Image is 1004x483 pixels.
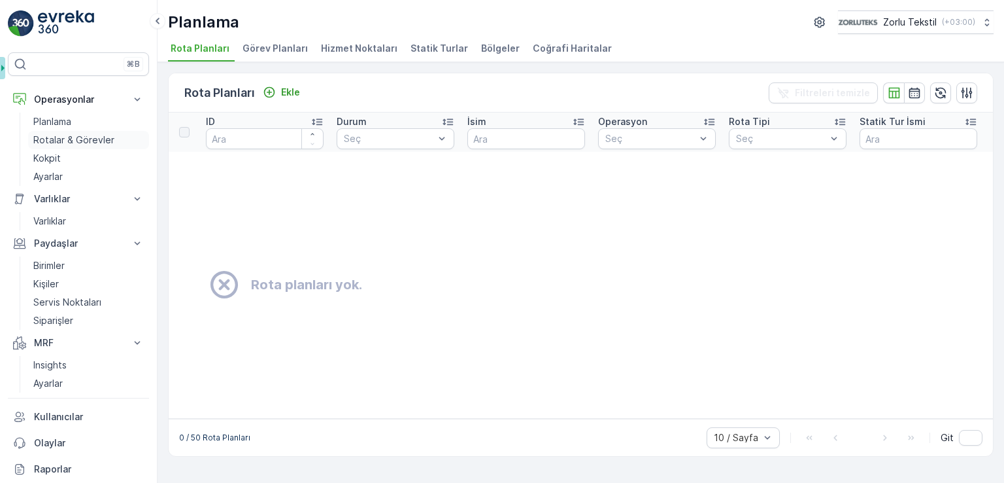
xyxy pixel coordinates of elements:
p: Siparişler [33,314,73,327]
p: Rota Planları [184,84,255,102]
img: logo_light-DOdMpM7g.png [38,10,94,37]
p: Durum [337,115,367,128]
a: Olaylar [8,430,149,456]
input: Ara [467,128,585,149]
a: Kişiler [28,275,149,293]
p: Birimler [33,259,65,272]
p: Varlıklar [34,192,123,206]
span: Hizmet Noktaları [321,42,397,55]
button: MRF [8,330,149,356]
p: Kişiler [33,277,59,291]
p: ( +03:00 ) [942,17,975,27]
input: Ara [206,128,324,149]
p: Rotalar & Görevler [33,134,114,147]
p: Planlama [168,12,239,33]
a: Raporlar [8,456,149,482]
span: Statik Turlar [410,42,468,55]
span: Git [941,431,954,444]
p: Ayarlar [33,377,63,390]
p: Planlama [33,115,71,128]
p: Raporlar [34,463,144,476]
p: Operasyonlar [34,93,123,106]
p: MRF [34,336,123,349]
p: ⌘B [127,59,140,69]
span: Görev Planları [243,42,308,55]
button: Varlıklar [8,186,149,212]
p: Insights [33,359,67,372]
p: Operasyon [598,115,647,128]
h2: Rota planları yok. [251,275,362,295]
p: Kullanıcılar [34,410,144,423]
a: Siparişler [28,312,149,330]
input: Ara [860,128,977,149]
a: Kokpit [28,149,149,168]
p: Varlıklar [33,215,66,228]
img: 6-1-9-3_wQBzyll.png [838,15,878,29]
p: Seç [344,132,434,145]
p: İsim [467,115,486,128]
a: Insights [28,356,149,374]
a: Ayarlar [28,168,149,186]
p: Ayarlar [33,170,63,183]
p: Paydaşlar [34,237,123,250]
a: Planlama [28,113,149,131]
button: Ekle [258,84,305,100]
p: Olaylar [34,437,144,450]
span: Rota Planları [171,42,229,55]
img: logo [8,10,34,37]
p: 0 / 50 Rota Planları [179,433,250,443]
p: Zorlu Tekstil [883,16,937,29]
p: Filtreleri temizle [795,86,870,99]
p: Ekle [281,86,300,99]
p: Rota Tipi [729,115,770,128]
span: Coğrafi Haritalar [533,42,612,55]
p: Seç [605,132,695,145]
button: Operasyonlar [8,86,149,113]
p: Seç [736,132,826,145]
a: Kullanıcılar [8,404,149,430]
button: Zorlu Tekstil(+03:00) [838,10,994,34]
a: Birimler [28,257,149,275]
button: Filtreleri temizle [769,82,878,103]
p: Kokpit [33,152,61,165]
p: Statik Tur İsmi [860,115,926,128]
a: Varlıklar [28,212,149,230]
p: ID [206,115,215,128]
span: Bölgeler [481,42,520,55]
p: Servis Noktaları [33,296,101,309]
a: Rotalar & Görevler [28,131,149,149]
a: Servis Noktaları [28,293,149,312]
button: Paydaşlar [8,230,149,257]
a: Ayarlar [28,374,149,393]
